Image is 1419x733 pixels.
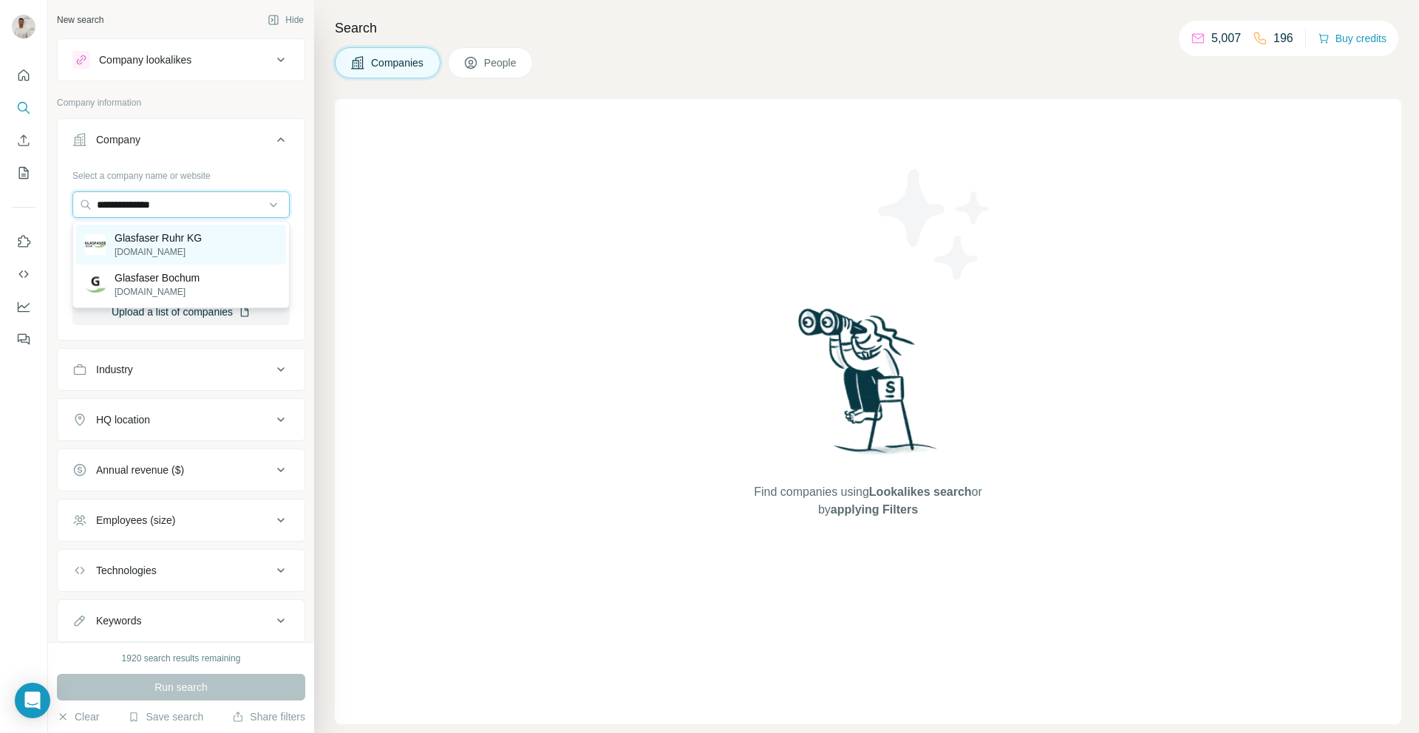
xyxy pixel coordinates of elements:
button: Annual revenue ($) [58,452,304,488]
p: 5,007 [1211,30,1241,47]
div: Select a company name or website [72,163,290,183]
span: applying Filters [831,503,918,516]
p: Company information [57,96,305,109]
button: Upload a list of companies [72,299,290,325]
p: [DOMAIN_NAME] [115,285,200,299]
h4: Search [335,18,1401,38]
img: Glasfaser Bochum [85,274,106,295]
div: Employees (size) [96,513,175,528]
button: Employees (size) [58,502,304,538]
span: Companies [371,55,425,70]
img: Avatar [12,15,35,38]
img: Glasfaser Ruhr KG [85,234,106,255]
p: Glasfaser Bochum [115,270,200,285]
button: Hide [257,9,314,31]
div: Open Intercom Messenger [15,683,50,718]
button: Share filters [232,709,305,724]
button: Use Surfe on LinkedIn [12,228,35,255]
button: Keywords [58,603,304,638]
button: Dashboard [12,293,35,320]
button: HQ location [58,402,304,437]
button: Feedback [12,326,35,352]
div: Industry [96,362,133,377]
div: HQ location [96,412,150,427]
button: My lists [12,160,35,186]
button: Enrich CSV [12,127,35,154]
div: Company lookalikes [99,52,191,67]
div: New search [57,13,103,27]
div: Annual revenue ($) [96,463,184,477]
span: Lookalikes search [869,485,972,498]
button: Search [12,95,35,121]
div: Technologies [96,563,157,578]
button: Save search [128,709,203,724]
div: Company [96,132,140,147]
button: Company lookalikes [58,42,304,78]
p: [DOMAIN_NAME] [115,245,202,259]
span: Find companies using or by [749,483,986,519]
button: Clear [57,709,99,724]
span: People [484,55,518,70]
button: Company [58,122,304,163]
button: Technologies [58,553,304,588]
p: 196 [1273,30,1293,47]
div: Keywords [96,613,141,628]
img: Surfe Illustration - Woman searching with binoculars [792,304,945,469]
img: Surfe Illustration - Stars [868,158,1001,291]
button: Use Surfe API [12,261,35,287]
button: Quick start [12,62,35,89]
button: Buy credits [1318,28,1386,49]
button: Industry [58,352,304,387]
p: Glasfaser Ruhr KG [115,231,202,245]
div: 1920 search results remaining [122,652,241,665]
